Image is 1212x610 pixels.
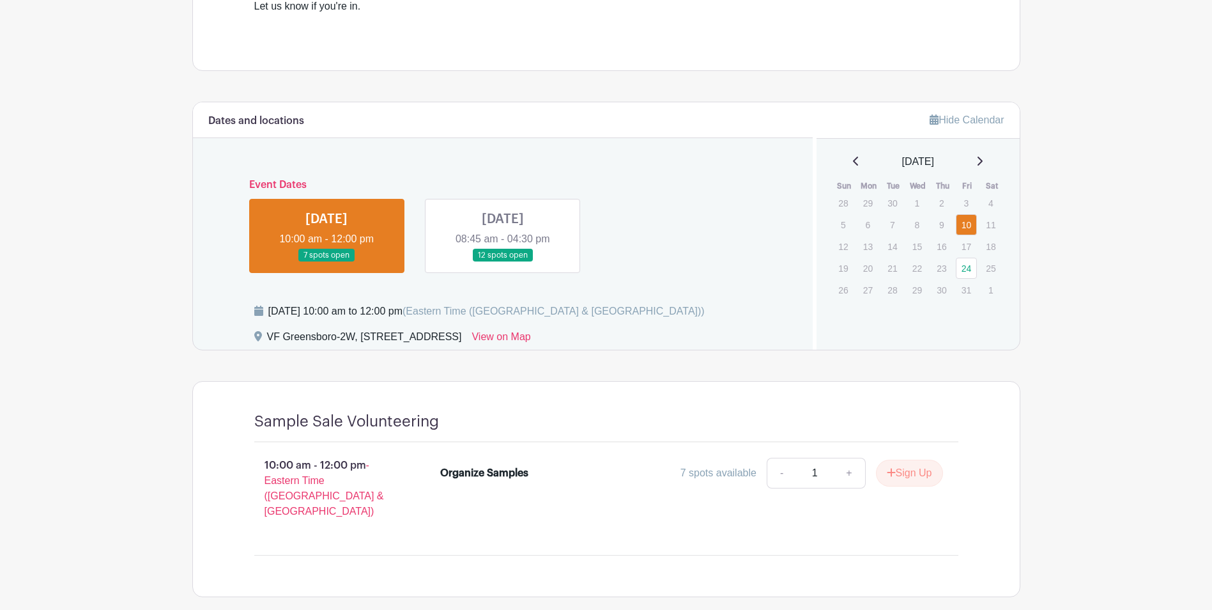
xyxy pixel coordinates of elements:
div: Organize Samples [440,465,528,481]
p: 10:00 am - 12:00 pm [234,453,420,524]
span: [DATE] [902,154,934,169]
p: 28 [882,280,903,300]
p: 8 [907,215,928,235]
a: 10 [956,214,977,235]
p: 27 [857,280,878,300]
th: Sun [832,180,857,192]
p: 17 [956,237,977,256]
h4: Sample Sale Volunteering [254,412,439,431]
a: 24 [956,258,977,279]
div: [DATE] 10:00 am to 12:00 pm [268,304,705,319]
p: 3 [956,193,977,213]
p: 1 [980,280,1001,300]
p: 16 [931,237,952,256]
th: Mon [857,180,882,192]
p: 13 [857,237,878,256]
div: 7 spots available [680,465,756,481]
p: 30 [931,280,952,300]
p: 4 [980,193,1001,213]
p: 31 [956,280,977,300]
th: Fri [955,180,980,192]
p: 19 [832,258,854,278]
p: 29 [857,193,878,213]
a: - [767,458,796,489]
div: VF Greensboro-2W, [STREET_ADDRESS] [267,329,462,350]
p: 6 [857,215,878,235]
p: 1 [907,193,928,213]
th: Thu [930,180,955,192]
a: Hide Calendar [930,114,1004,125]
p: 5 [832,215,854,235]
th: Wed [906,180,931,192]
p: 9 [931,215,952,235]
p: 28 [832,193,854,213]
p: 2 [931,193,952,213]
span: (Eastern Time ([GEOGRAPHIC_DATA] & [GEOGRAPHIC_DATA])) [403,306,705,317]
a: + [833,458,865,489]
p: 7 [882,215,903,235]
p: 29 [907,280,928,300]
span: - Eastern Time ([GEOGRAPHIC_DATA] & [GEOGRAPHIC_DATA]) [265,460,384,517]
p: 14 [882,237,903,256]
button: Sign Up [876,460,943,487]
p: 25 [980,258,1001,278]
p: 18 [980,237,1001,256]
p: 22 [907,258,928,278]
h6: Dates and locations [208,115,304,127]
p: 11 [980,215,1001,235]
th: Tue [881,180,906,192]
p: 23 [931,258,952,278]
p: 12 [832,237,854,256]
p: 15 [907,237,928,256]
p: 30 [882,193,903,213]
p: 21 [882,258,903,278]
a: View on Map [472,329,530,350]
p: 20 [857,258,878,278]
th: Sat [979,180,1004,192]
h6: Event Dates [239,179,767,191]
p: 26 [832,280,854,300]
